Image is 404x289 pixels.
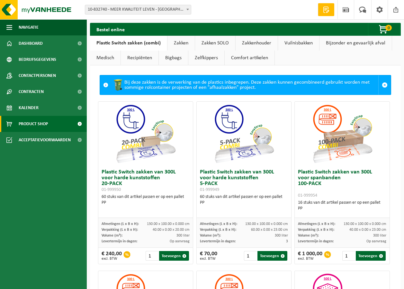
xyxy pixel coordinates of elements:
[102,257,122,261] span: excl. BTW
[102,228,138,232] span: Verpakking (L x B x H):
[298,228,334,232] span: Verpakking (L x B x H):
[19,132,71,148] span: Acceptatievoorwaarden
[170,239,190,243] span: Op aanvraag
[147,222,190,226] span: 130.00 x 100.00 x 0.000 cm
[319,36,392,51] a: Bijzonder en gevaarlijk afval
[356,251,386,261] button: Toevoegen
[19,84,44,100] span: Contracten
[366,239,386,243] span: Op aanvraag
[102,194,190,206] div: 60 stuks van dit artikel passen er op een pallet
[112,79,124,91] img: WB-0240-HPE-GN-50.png
[200,222,237,226] span: Afmetingen (L x B x H):
[90,36,167,51] a: Plastic Switch zakken (combi)
[19,68,56,84] span: Contactpersonen
[159,51,188,65] a: Bigbags
[298,193,317,198] span: 01-999954
[19,116,48,132] span: Product Shop
[278,36,319,51] a: Vuilnisbakken
[188,51,224,65] a: Zelfkippers
[368,23,400,36] button: 0
[19,100,39,116] span: Kalender
[344,222,386,226] span: 130.00 x 100.00 x 0.000 cm
[19,51,56,68] span: Bedrijfsgegevens
[200,251,217,261] div: € 70,00
[342,251,355,261] input: 1
[349,228,386,232] span: 40.00 x 0.00 x 23.00 cm
[19,19,39,35] span: Navigatie
[257,251,287,261] button: Toevoegen
[146,251,158,261] input: 1
[102,169,190,192] h3: Plastic Switch zakken van 300L voor harde kunststoffen 20-PACK
[102,200,190,206] div: PP
[298,239,334,243] span: Levertermijn in dagen:
[176,234,190,238] span: 300 liter
[245,222,288,226] span: 130.00 x 100.00 x 0.000 cm
[200,200,288,206] div: PP
[251,228,288,232] span: 60.00 x 0.00 x 23.00 cm
[200,169,288,192] h3: Plastic Switch zakken van 300L voor harde kunststoffen 5-PACK
[212,102,276,166] img: 01-999949
[102,251,122,261] div: € 240,00
[102,239,137,243] span: Levertermijn in dagen:
[112,75,378,95] div: Bij deze zakken is de verwerking van de plastics inbegrepen. Deze zakken kunnen gecombineerd gebr...
[167,36,195,51] a: Zakken
[298,234,319,238] span: Volume (m³):
[310,102,374,166] img: 01-999954
[298,200,386,211] div: 16 stuks van dit artikel passen er op een pallet
[200,239,236,243] span: Levertermijn in dagen:
[373,234,386,238] span: 300 liter
[378,75,391,95] a: Sluit melding
[200,228,236,232] span: Verpakking (L x B x H):
[298,257,322,261] span: excl. BTW
[385,25,392,31] span: 0
[102,222,139,226] span: Afmetingen (L x B x H):
[113,102,178,166] img: 01-999950
[286,239,288,243] span: 3
[90,51,121,65] a: Medisch
[200,194,288,206] div: 60 stuks van dit artikel passen er op een pallet
[236,36,278,51] a: Zakkenhouder
[298,169,386,198] h3: Plastic Switch zakken van 300L voor spanbanden 100-PACK
[200,234,221,238] span: Volume (m³):
[85,5,191,14] span: 10-832740 - MEER KWALITEIT LEVEN - ANTWERPEN
[19,35,43,51] span: Dashboard
[298,251,322,261] div: € 1 000,00
[200,257,217,261] span: excl. BTW
[298,222,335,226] span: Afmetingen (L x B x H):
[153,228,190,232] span: 40.00 x 0.00 x 20.00 cm
[298,206,386,211] div: PP
[90,23,131,35] h2: Bestel online
[275,234,288,238] span: 300 liter
[121,51,158,65] a: Recipiënten
[102,234,122,238] span: Volume (m³):
[200,187,219,192] span: 01-999949
[195,36,235,51] a: Zakken SOLO
[225,51,274,65] a: Comfort artikelen
[244,251,257,261] input: 1
[102,187,121,192] span: 01-999950
[159,251,189,261] button: Toevoegen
